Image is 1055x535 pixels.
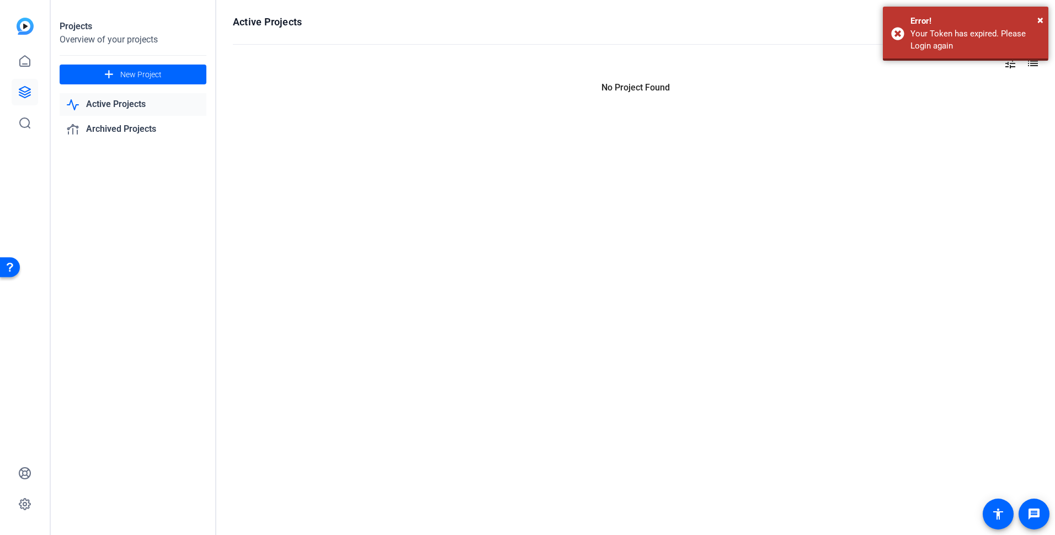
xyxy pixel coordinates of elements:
[60,93,206,116] a: Active Projects
[60,33,206,46] div: Overview of your projects
[120,69,162,81] span: New Project
[60,20,206,33] div: Projects
[1004,57,1017,70] mat-icon: tune
[910,28,1040,52] div: Your Token has expired. Please Login again
[910,15,1040,28] div: Error!
[60,118,206,141] a: Archived Projects
[1025,57,1038,70] mat-icon: list
[1037,12,1043,28] button: Close
[60,65,206,84] button: New Project
[992,507,1005,521] mat-icon: accessibility
[1037,13,1043,26] span: ×
[17,18,34,35] img: blue-gradient.svg
[102,68,116,82] mat-icon: add
[233,15,302,29] h1: Active Projects
[1027,507,1041,521] mat-icon: message
[233,81,1038,94] p: No Project Found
